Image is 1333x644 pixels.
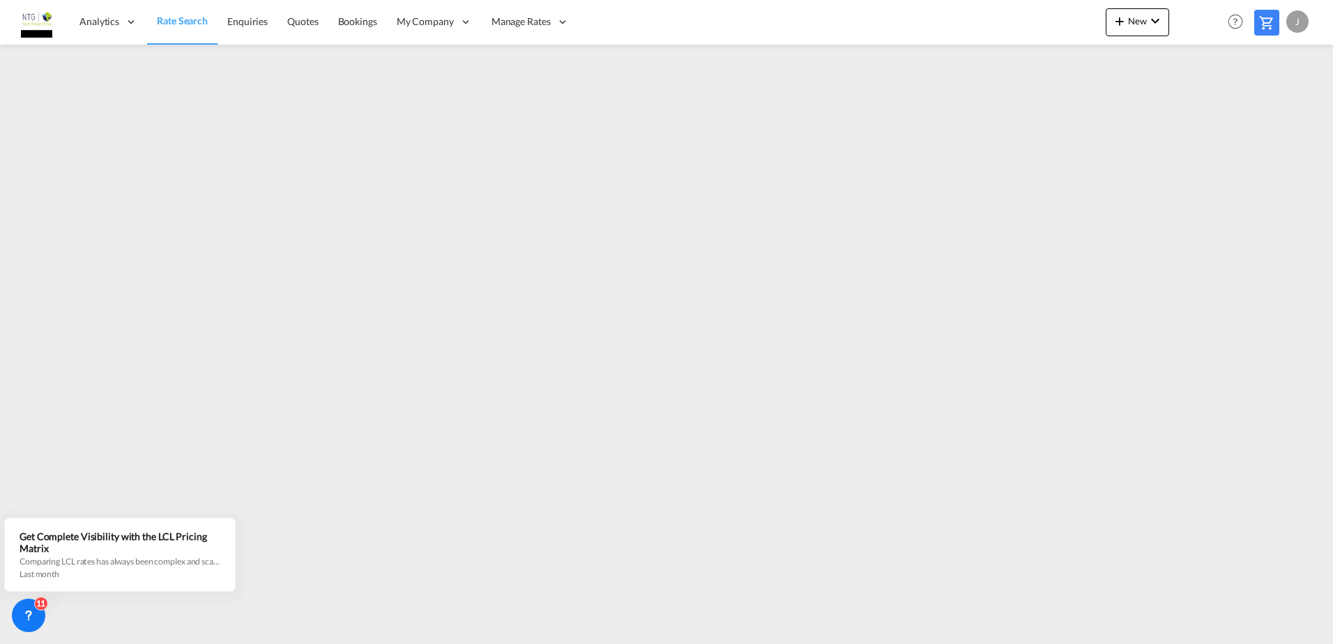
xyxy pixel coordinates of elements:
[287,15,318,27] span: Quotes
[1111,13,1128,29] md-icon: icon-plus 400-fg
[338,15,377,27] span: Bookings
[10,571,59,623] iframe: Chat
[1224,10,1247,33] span: Help
[21,6,52,38] img: b7b96920c17411eca9de8ddf9a75f21b.JPG
[492,15,551,29] span: Manage Rates
[227,15,268,27] span: Enquiries
[1147,13,1164,29] md-icon: icon-chevron-down
[1111,15,1164,26] span: New
[1106,8,1169,36] button: icon-plus 400-fgNewicon-chevron-down
[1286,10,1309,33] div: J
[79,15,119,29] span: Analytics
[397,15,454,29] span: My Company
[157,15,208,26] span: Rate Search
[1224,10,1254,35] div: Help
